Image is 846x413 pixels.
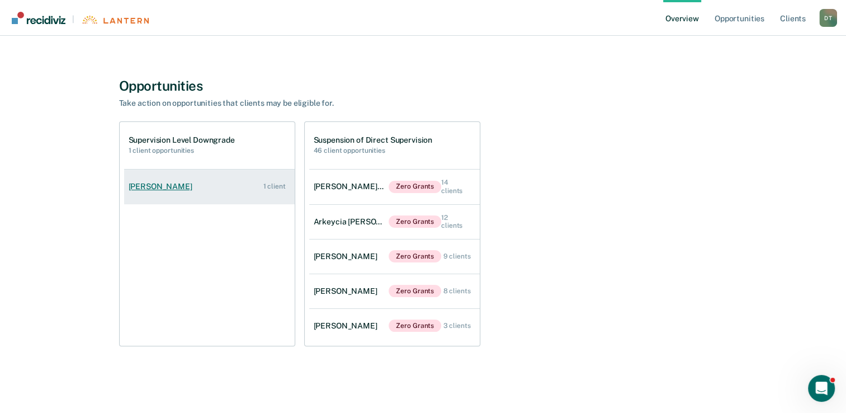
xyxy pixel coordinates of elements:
a: [PERSON_NAME]Zero Grants 3 clients [309,308,480,343]
div: [PERSON_NAME] [129,182,197,191]
a: Arkeycia [PERSON_NAME]Zero Grants 12 clients [309,203,480,241]
h1: Supervision Level Downgrade [129,135,235,145]
h2: 46 client opportunities [314,147,433,154]
span: | [65,15,81,24]
div: Take action on opportunities that clients may be eligible for. [119,98,511,108]
div: Arkeycia [PERSON_NAME] [314,217,389,227]
span: Zero Grants [389,250,441,262]
div: [PERSON_NAME][DATE] [314,182,389,191]
div: D T [819,9,837,27]
img: Lantern [81,16,149,24]
img: Recidiviz [12,12,65,24]
div: 14 clients [441,179,470,195]
div: [PERSON_NAME] [314,252,382,261]
a: [PERSON_NAME]Zero Grants 9 clients [309,239,480,274]
a: [PERSON_NAME][DATE]Zero Grants 14 clients [309,167,480,206]
div: 9 clients [443,252,471,260]
div: [PERSON_NAME] [314,287,382,296]
h1: Suspension of Direct Supervision [314,135,433,145]
span: Zero Grants [389,320,441,332]
h2: 1 client opportunities [129,147,235,154]
span: Zero Grants [389,181,441,193]
a: [PERSON_NAME]Zero Grants 8 clients [309,274,480,308]
button: Profile dropdown button [819,9,837,27]
div: 3 clients [443,322,471,330]
div: 8 clients [443,287,471,295]
iframe: Intercom live chat [808,375,835,402]
span: Zero Grants [389,285,441,297]
div: 1 client [263,182,285,190]
a: [PERSON_NAME] 1 client [124,171,295,203]
div: 12 clients [441,214,470,230]
div: [PERSON_NAME] [314,321,382,331]
div: Opportunities [119,78,727,94]
span: Zero Grants [389,215,441,228]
